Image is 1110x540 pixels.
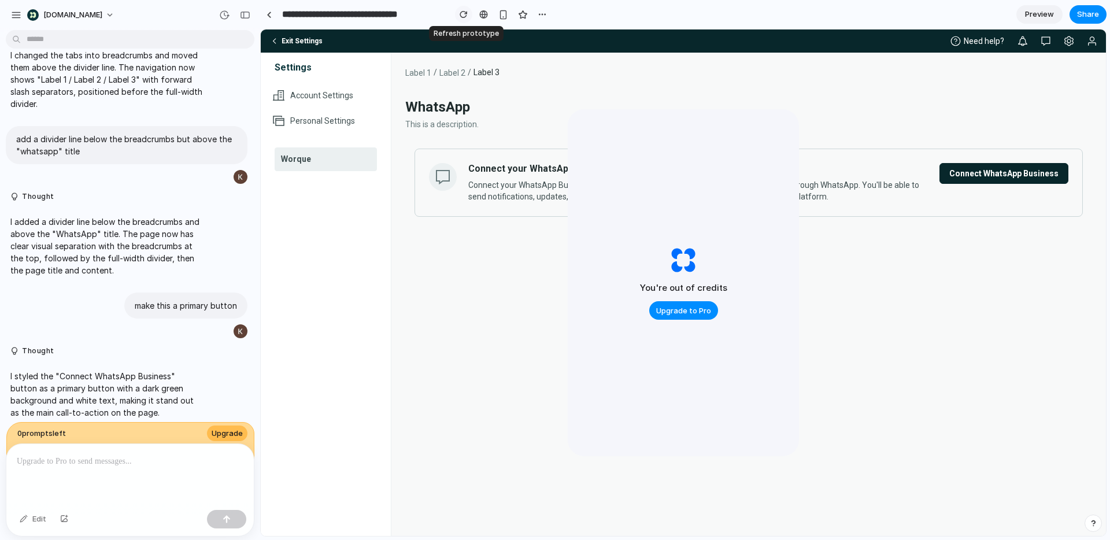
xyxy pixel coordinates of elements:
button: Upgrade to Pro [649,301,718,320]
div: Refresh prototype [429,26,504,41]
span: Upgrade to Pro [656,305,711,317]
h3: Connect your WhatsApp Business Account [208,134,667,145]
span: Connect WhatsApp Business [689,138,798,150]
h3: Worque [20,124,50,136]
h2: Settings [5,23,125,53]
h2: You're out of credits [640,282,727,295]
button: Need help? [684,2,748,21]
p: This is a description. [145,89,962,101]
button: Connect WhatsApp Business [679,134,808,154]
p: I changed the tabs into breadcrumbs and moved them above the divider line. The navigation now sho... [10,49,203,110]
button: Upgrade [207,426,247,442]
h1: WhatsApp [145,71,962,84]
button: Share [1070,5,1107,24]
p: add a divider line below the breadcrumbs but above the "whatsapp" title [16,133,237,157]
span: Exit Settings [9,8,62,16]
div: Account Settings [29,60,92,72]
span: Label 3 [213,37,239,49]
span: 0 prompt s left [17,428,66,439]
p: I added a divider line below the breadcrumbs and above the "WhatsApp" title. The page now has cle... [10,216,203,276]
span: Upgrade [212,428,243,439]
a: Preview [1016,5,1063,24]
p: Connect your WhatsApp Business account to send messages to your customers directly through WhatsA... [208,150,667,173]
span: Preview [1025,9,1054,20]
div: Personal Settings [29,86,94,97]
span: [DOMAIN_NAME] [43,9,102,21]
button: [DOMAIN_NAME] [23,6,120,24]
span: / [207,37,210,49]
button: Label 2 [179,38,205,49]
p: make this a primary button [135,299,237,312]
span: / [173,37,176,49]
span: Need help? [703,2,743,21]
button: Label 1 [145,38,171,49]
span: Share [1077,9,1099,20]
p: I styled the "Connect WhatsApp Business" button as a primary button with a dark green background ... [10,370,203,419]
